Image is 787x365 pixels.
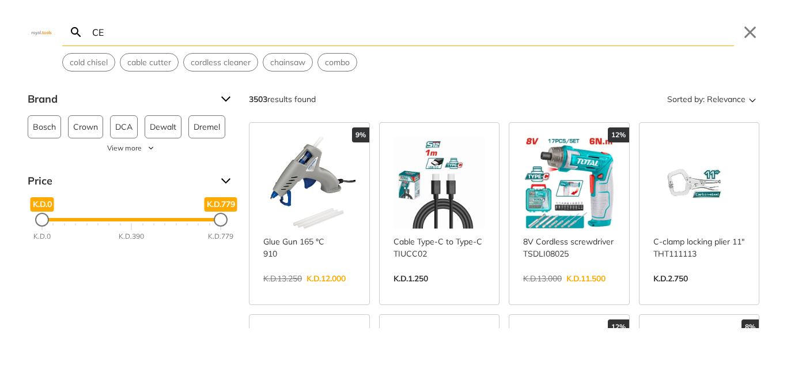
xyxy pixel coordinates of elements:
[665,90,759,108] button: Sorted by:Relevance Sort
[249,94,267,104] strong: 3503
[183,53,258,72] div: Suggestion: cordless cleaner
[69,25,83,39] svg: Search
[33,231,51,242] div: K.D.0
[184,54,258,71] button: Select suggestion: cordless cleaner
[110,115,138,138] button: DCA
[73,116,98,138] span: Crown
[317,53,357,72] div: Suggestion: combo
[127,57,171,69] span: cable cutter
[28,143,235,153] button: View more
[263,54,312,71] button: Select suggestion: chainsaw
[145,115,181,138] button: Dewalt
[28,172,212,190] span: Price
[214,213,228,227] div: Maximum Price
[270,57,305,69] span: chainsaw
[249,90,316,108] div: results found
[608,127,629,142] div: 12%
[741,319,759,334] div: 8%
[120,54,178,71] button: Select suggestion: cable cutter
[90,18,734,46] input: Search…
[70,57,108,69] span: cold chisel
[28,29,55,35] img: Close
[120,53,179,72] div: Suggestion: cable cutter
[707,90,746,108] span: Relevance
[119,231,144,242] div: K.D.390
[741,23,759,42] button: Close
[263,53,313,72] div: Suggestion: chainsaw
[28,115,61,138] button: Bosch
[746,92,759,106] svg: Sort
[28,90,212,108] span: Brand
[188,115,225,138] button: Dremel
[115,116,133,138] span: DCA
[63,54,115,71] button: Select suggestion: cold chisel
[194,116,220,138] span: Dremel
[208,231,233,242] div: K.D.779
[318,54,357,71] button: Select suggestion: combo
[352,127,369,142] div: 9%
[68,115,103,138] button: Crown
[62,53,115,72] div: Suggestion: cold chisel
[608,319,629,334] div: 12%
[191,57,251,69] span: cordless cleaner
[325,57,350,69] span: combo
[33,116,56,138] span: Bosch
[150,116,176,138] span: Dewalt
[107,143,142,153] span: View more
[35,213,49,227] div: Minimum Price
